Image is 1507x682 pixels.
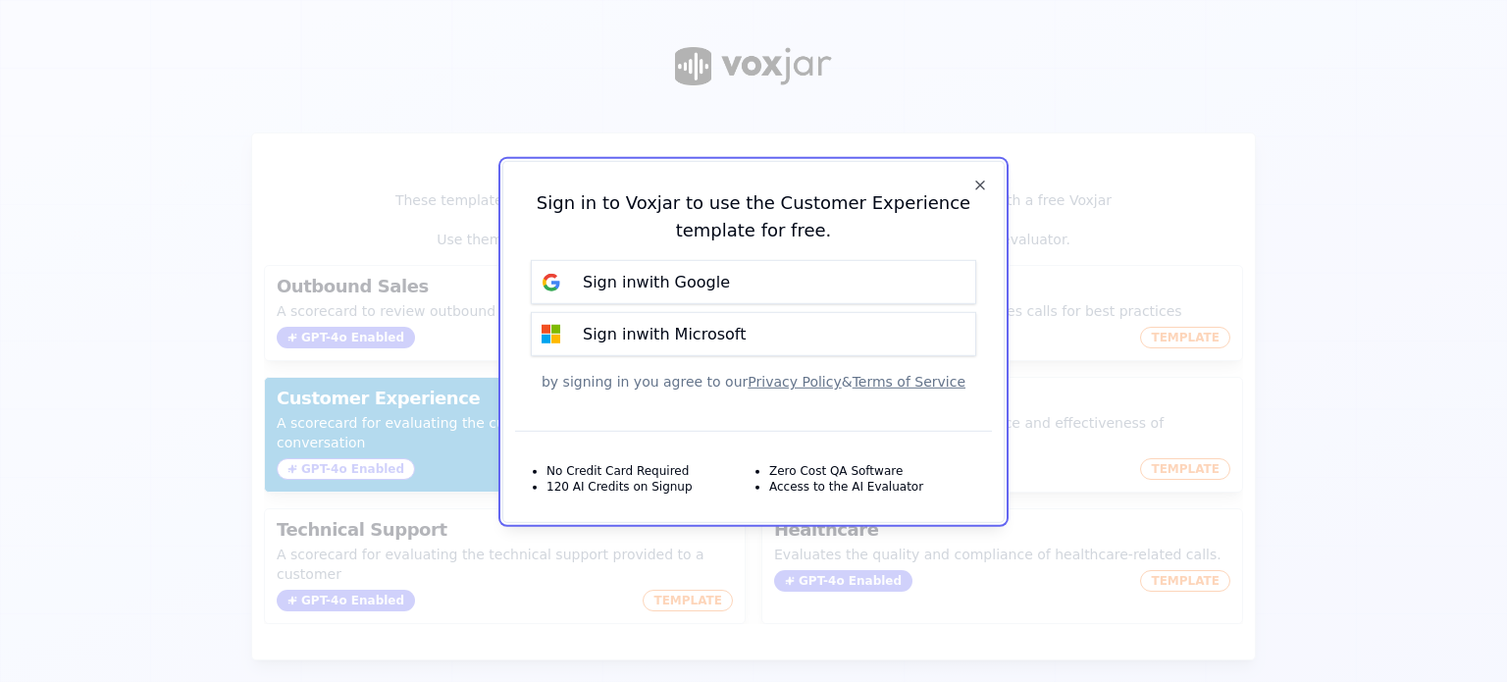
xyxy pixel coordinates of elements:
[531,259,976,303] button: Sign inwith Google
[546,462,689,478] li: No Credit Card Required
[531,311,976,355] button: Sign inwith Microsoft
[532,262,571,301] img: google Sign in button
[532,314,571,353] img: microsoft Sign in button
[531,188,976,243] div: Sign in to Voxjar to use the Customer Experience template for free.
[769,478,923,494] li: Access to the AI Evaluator
[583,322,746,345] p: Sign in with Microsoft
[769,462,903,478] li: Zero Cost QA Software
[583,270,730,293] p: Sign in with Google
[546,478,693,494] li: 120 AI Credits on Signup
[853,371,965,391] button: Terms of Service
[748,371,841,391] button: Privacy Policy
[531,371,976,391] div: by signing in you agree to our &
